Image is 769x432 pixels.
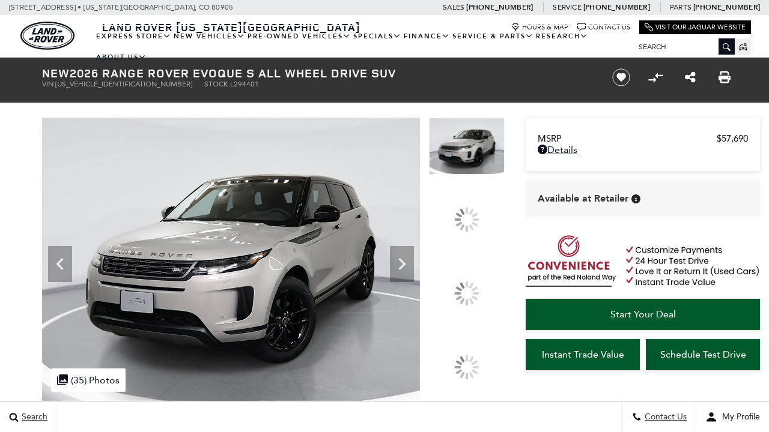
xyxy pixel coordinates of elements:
[646,339,760,370] a: Schedule Test Drive
[542,349,624,360] span: Instant Trade Value
[352,26,403,47] a: Specials
[526,339,640,370] a: Instant Trade Value
[451,26,535,47] a: Service & Parts
[693,2,760,12] a: [PHONE_NUMBER]
[538,144,748,155] a: Details
[429,118,505,175] img: New 2026 Seoul Pearl Silver LAND ROVER S image 1
[717,412,760,422] span: My Profile
[42,80,55,88] span: VIN:
[42,65,70,81] strong: New
[246,26,352,47] a: Pre-Owned Vehicles
[95,47,148,68] a: About Us
[95,20,368,34] a: Land Rover [US_STATE][GEOGRAPHIC_DATA]
[443,3,464,11] span: Sales
[172,26,246,47] a: New Vehicles
[610,308,676,320] span: Start Your Deal
[230,80,259,88] span: L294401
[19,412,47,422] span: Search
[42,118,420,401] img: New 2026 Seoul Pearl Silver LAND ROVER S image 1
[42,67,592,80] h1: 2026 Range Rover Evoque S All Wheel Drive SUV
[204,80,230,88] span: Stock:
[646,68,664,86] button: Compare vehicle
[511,23,568,32] a: Hours & Map
[466,2,533,12] a: [PHONE_NUMBER]
[538,192,628,205] span: Available at Retailer
[535,26,589,47] a: Research
[577,23,630,32] a: Contact Us
[403,26,451,47] a: Finance
[20,22,74,50] a: land-rover
[717,133,748,144] span: $57,690
[55,80,192,88] span: [US_VEHICLE_IDENTIFICATION_NUMBER]
[642,412,687,422] span: Contact Us
[631,194,640,203] div: Vehicle is in stock and ready for immediate delivery. Due to demand, availability is subject to c...
[95,26,172,47] a: EXPRESS STORE
[538,133,717,144] span: MSRP
[51,368,126,392] div: (35) Photos
[553,3,581,11] span: Service
[538,133,748,144] a: MSRP $57,690
[20,22,74,50] img: Land Rover
[526,299,760,330] a: Start Your Deal
[9,3,233,11] a: [STREET_ADDRESS] • [US_STATE][GEOGRAPHIC_DATA], CO 80905
[95,26,630,68] nav: Main Navigation
[608,68,634,87] button: Save vehicle
[630,40,735,54] input: Search
[696,402,769,432] button: user-profile-menu
[660,349,746,360] span: Schedule Test Drive
[645,23,746,32] a: Visit Our Jaguar Website
[583,2,650,12] a: [PHONE_NUMBER]
[685,70,696,85] a: Share this New 2026 Range Rover Evoque S All Wheel Drive SUV
[102,20,360,34] span: Land Rover [US_STATE][GEOGRAPHIC_DATA]
[719,70,731,85] a: Print this New 2026 Range Rover Evoque S All Wheel Drive SUV
[670,3,691,11] span: Parts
